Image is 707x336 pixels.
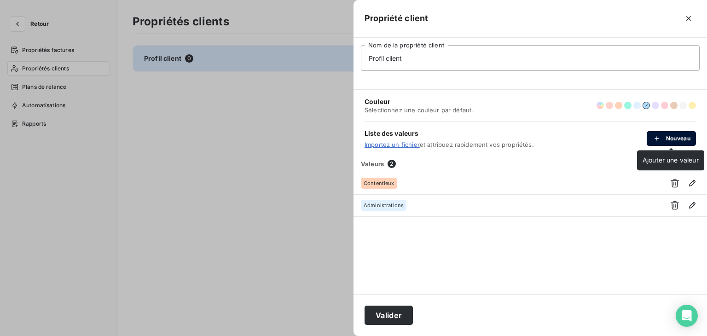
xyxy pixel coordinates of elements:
span: 2 [388,160,396,168]
input: placeholder [361,45,700,71]
h5: Propriété client [365,12,428,25]
span: Contentieux [364,180,394,186]
span: et attribuez rapidement vos propriétés. [365,141,647,148]
span: Ajouter une valeur [643,156,699,164]
div: Valeurs [355,159,658,168]
a: Importez un fichier [365,141,420,148]
span: Administrations [364,203,404,208]
button: Valider [365,306,413,325]
div: Open Intercom Messenger [676,305,698,327]
span: Couleur [365,97,473,106]
span: Sélectionnez une couleur par défaut. [365,106,473,114]
button: Nouveau [647,131,696,146]
span: Liste des valeurs [365,129,647,138]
